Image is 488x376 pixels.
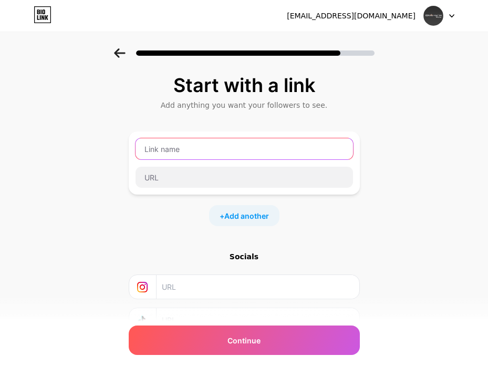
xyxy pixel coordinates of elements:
[227,335,261,346] span: Continue
[423,6,443,26] img: spartan21
[136,138,353,159] input: Link name
[129,251,360,262] div: Socials
[136,167,353,188] input: URL
[209,205,279,226] div: +
[287,11,416,22] div: [EMAIL_ADDRESS][DOMAIN_NAME]
[162,308,352,332] input: URL
[134,100,355,110] div: Add anything you want your followers to see.
[162,275,352,299] input: URL
[224,210,269,221] span: Add another
[134,75,355,96] div: Start with a link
